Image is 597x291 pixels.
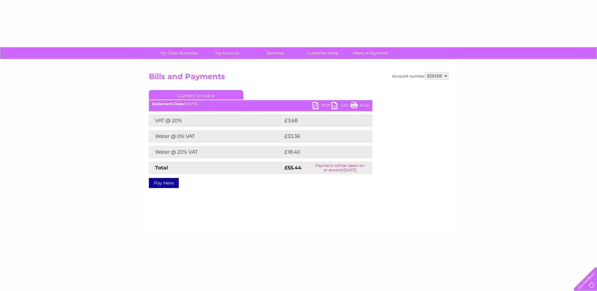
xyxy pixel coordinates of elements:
[297,47,349,59] a: Customer Help
[149,72,448,84] h2: Bills and Payments
[149,146,283,158] td: Water @ 20% VAT
[149,178,179,188] a: Pay Here
[149,102,372,106] div: [DATE]
[283,146,359,158] td: £18.40
[283,114,358,127] td: £3.68
[283,130,359,143] td: £33.36
[201,47,253,59] a: My Account
[249,47,301,59] a: Services
[153,47,205,59] a: My Clear Business
[152,101,184,106] b: Statement Date:
[155,165,168,171] strong: Total
[308,162,372,174] td: Payment will be taken on or around [DATE]
[345,47,397,59] a: Make A Payment
[350,102,369,111] a: Print
[284,165,301,171] strong: £55.44
[331,102,350,111] a: CSV
[149,90,243,100] a: Current Invoice
[149,114,283,127] td: VAT @ 20%
[313,102,331,111] a: PDF
[392,72,448,80] div: Account number
[149,130,283,143] td: Water @ 0% VAT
